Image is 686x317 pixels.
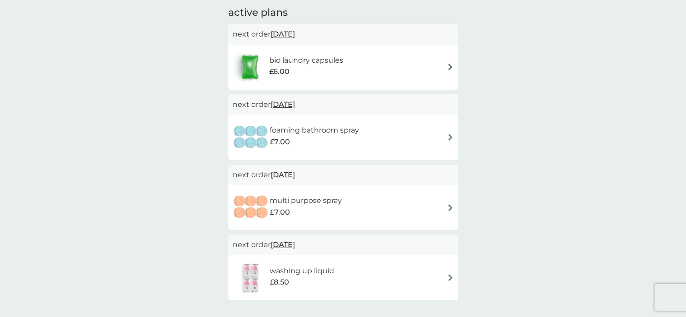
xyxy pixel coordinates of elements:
span: [DATE] [271,96,295,113]
h6: multi purpose spray [270,195,342,207]
h6: bio laundry capsules [269,55,343,66]
img: arrow right [447,204,454,211]
p: next order [233,169,454,181]
h6: washing up liquid [270,265,334,277]
span: £7.00 [270,136,290,148]
span: [DATE] [271,236,295,253]
img: washing up liquid [233,262,270,294]
img: arrow right [447,134,454,141]
span: £7.00 [270,207,290,218]
img: multi purpose spray [233,192,270,223]
img: foaming bathroom spray [233,122,270,153]
p: next order [233,99,454,110]
span: [DATE] [271,166,295,184]
span: [DATE] [271,25,295,43]
p: next order [233,239,454,251]
h6: foaming bathroom spray [270,124,359,136]
span: £6.00 [269,66,290,78]
span: £8.50 [270,276,289,288]
img: arrow right [447,274,454,281]
img: arrow right [447,64,454,70]
p: next order [233,28,454,40]
h2: active plans [228,6,458,20]
img: bio laundry capsules [233,51,267,83]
